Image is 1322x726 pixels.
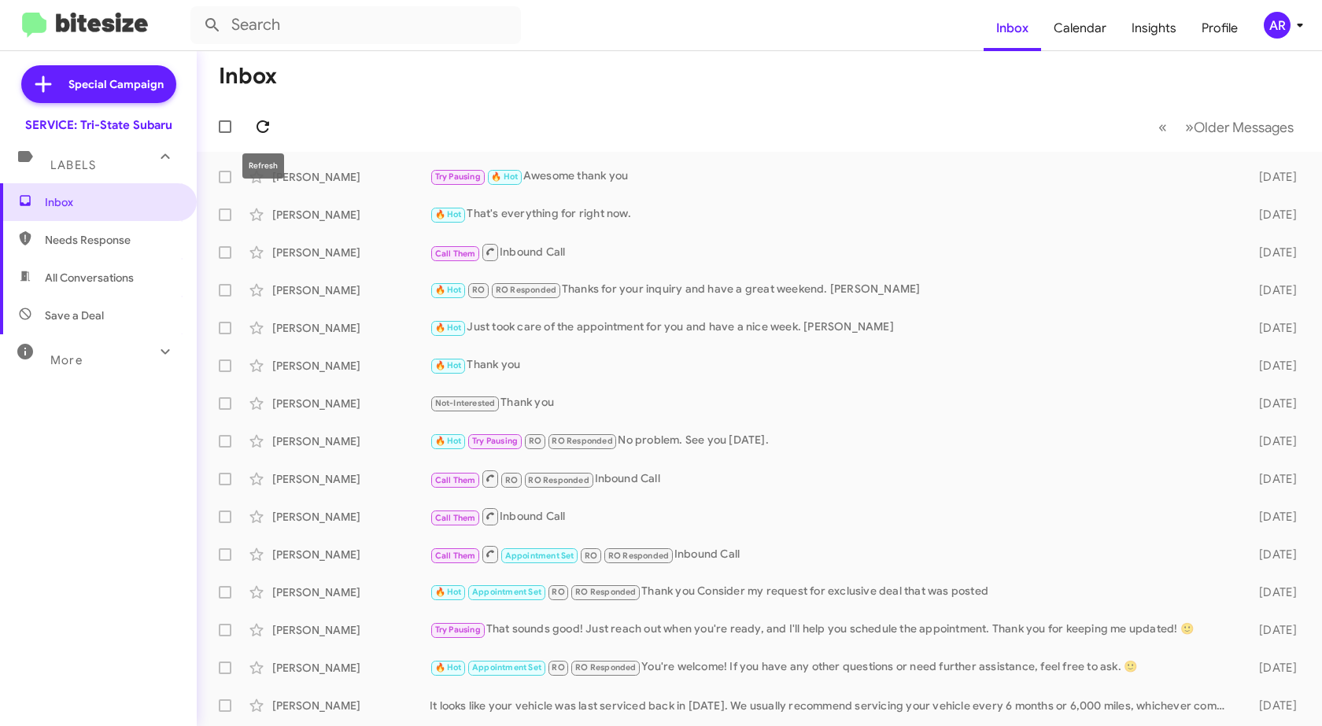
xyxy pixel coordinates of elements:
[435,249,476,259] span: Call Them
[272,207,430,223] div: [PERSON_NAME]
[472,436,518,446] span: Try Pausing
[1237,282,1309,298] div: [DATE]
[430,544,1237,564] div: Inbound Call
[430,319,1237,337] div: Just took care of the appointment for you and have a nice week. [PERSON_NAME]
[585,551,597,561] span: RO
[472,587,541,597] span: Appointment Set
[272,698,430,713] div: [PERSON_NAME]
[552,662,564,673] span: RO
[272,471,430,487] div: [PERSON_NAME]
[1194,119,1294,136] span: Older Messages
[1237,547,1309,562] div: [DATE]
[575,587,636,597] span: RO Responded
[552,587,564,597] span: RO
[430,432,1237,450] div: No problem. See you [DATE].
[272,584,430,600] div: [PERSON_NAME]
[472,285,485,295] span: RO
[430,394,1237,412] div: Thank you
[435,398,496,408] span: Not-Interested
[435,625,481,635] span: Try Pausing
[435,322,462,333] span: 🔥 Hot
[45,308,104,323] span: Save a Deal
[505,551,574,561] span: Appointment Set
[1237,169,1309,185] div: [DATE]
[272,396,430,411] div: [PERSON_NAME]
[219,64,277,89] h1: Inbox
[272,245,430,260] div: [PERSON_NAME]
[528,475,589,485] span: RO Responded
[1158,117,1167,137] span: «
[435,209,462,219] span: 🔥 Hot
[1149,111,1176,143] button: Previous
[272,169,430,185] div: [PERSON_NAME]
[529,436,541,446] span: RO
[272,509,430,525] div: [PERSON_NAME]
[50,158,96,172] span: Labels
[1237,622,1309,638] div: [DATE]
[430,698,1237,713] div: It looks like your vehicle was last serviced back in [DATE]. We usually recommend servicing your ...
[1150,111,1303,143] nav: Page navigation example
[430,469,1237,488] div: Inbound Call
[430,583,1237,601] div: Thank you Consider my request for exclusive deal that was posted
[272,320,430,336] div: [PERSON_NAME]
[1189,6,1250,51] a: Profile
[272,282,430,298] div: [PERSON_NAME]
[1237,698,1309,713] div: [DATE]
[608,551,669,561] span: RO Responded
[272,433,430,449] div: [PERSON_NAME]
[272,660,430,676] div: [PERSON_NAME]
[435,436,462,446] span: 🔥 Hot
[272,547,430,562] div: [PERSON_NAME]
[1237,471,1309,487] div: [DATE]
[272,358,430,374] div: [PERSON_NAME]
[435,360,462,370] span: 🔥 Hot
[430,356,1237,374] div: Thank you
[1237,320,1309,336] div: [DATE]
[1119,6,1189,51] a: Insights
[1237,509,1309,525] div: [DATE]
[496,285,556,295] span: RO Responded
[1176,111,1303,143] button: Next
[45,232,179,248] span: Needs Response
[1237,245,1309,260] div: [DATE]
[45,270,134,286] span: All Conversations
[435,587,462,597] span: 🔥 Hot
[435,513,476,523] span: Call Them
[430,281,1237,299] div: Thanks for your inquiry and have a great weekend. [PERSON_NAME]
[190,6,521,44] input: Search
[505,475,518,485] span: RO
[472,662,541,673] span: Appointment Set
[1237,433,1309,449] div: [DATE]
[50,353,83,367] span: More
[1041,6,1119,51] a: Calendar
[552,436,612,446] span: RO Responded
[68,76,164,92] span: Special Campaign
[1237,358,1309,374] div: [DATE]
[1237,396,1309,411] div: [DATE]
[430,205,1237,223] div: That's everything for right now.
[491,171,518,182] span: 🔥 Hot
[1237,584,1309,600] div: [DATE]
[430,168,1237,186] div: Awesome thank you
[45,194,179,210] span: Inbox
[435,285,462,295] span: 🔥 Hot
[435,551,476,561] span: Call Them
[1250,12,1305,39] button: AR
[430,658,1237,676] div: You're welcome! If you have any other questions or need further assistance, feel free to ask. 🙂
[1237,207,1309,223] div: [DATE]
[1237,660,1309,676] div: [DATE]
[984,6,1041,51] a: Inbox
[242,153,284,179] div: Refresh
[435,171,481,182] span: Try Pausing
[21,65,176,103] a: Special Campaign
[430,507,1237,526] div: Inbound Call
[575,662,636,673] span: RO Responded
[1185,117,1194,137] span: »
[430,242,1237,262] div: Inbound Call
[25,117,172,133] div: SERVICE: Tri-State Subaru
[435,475,476,485] span: Call Them
[1264,12,1291,39] div: AR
